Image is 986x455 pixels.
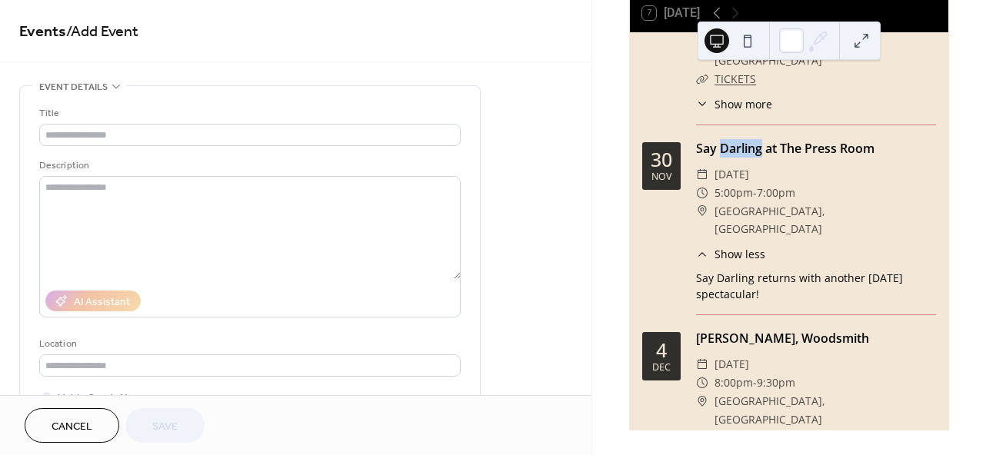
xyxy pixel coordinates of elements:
span: - [753,184,757,202]
div: ​ [696,34,708,52]
a: Events [19,17,66,47]
div: Title [39,105,458,121]
button: ​Show less [696,246,765,262]
div: ​ [696,70,708,88]
span: [GEOGRAPHIC_DATA], [GEOGRAPHIC_DATA] [715,202,936,239]
div: Nov [651,172,671,182]
button: Cancel [25,408,119,443]
div: ​ [696,165,708,184]
span: / Add Event [66,17,138,47]
div: ​ [696,246,708,262]
div: 4 [656,340,667,360]
div: ​ [696,355,708,374]
div: ​ [696,392,708,410]
div: ​ [696,202,708,221]
a: TICKETS [715,71,756,86]
span: 5:00pm [715,184,753,202]
span: - [753,374,757,392]
span: [GEOGRAPHIC_DATA], [GEOGRAPHIC_DATA] [715,392,936,429]
div: ​ [696,184,708,202]
div: 30 [651,150,672,169]
span: Show more [715,96,772,112]
div: Dec [652,363,671,373]
div: Say Darling returns with another [DATE] spectacular! [696,270,936,302]
div: ​ [696,374,708,392]
span: Link to Google Maps [58,390,142,406]
span: 8:00pm [715,374,753,392]
div: ​ [696,428,708,447]
span: [DATE] [715,165,749,184]
span: Show less [715,246,765,262]
span: 7:00pm [757,184,795,202]
button: ​Show more [696,96,772,112]
span: 9:30pm [757,374,795,392]
span: [DATE] [715,355,749,374]
span: Event details [39,79,108,95]
span: Cancel [52,419,92,435]
div: Description [39,158,458,174]
div: ​ [696,96,708,112]
div: Say Darling at The Press Room [696,139,936,158]
div: Location [39,336,458,352]
a: [PERSON_NAME], Woodsmith [696,330,869,347]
